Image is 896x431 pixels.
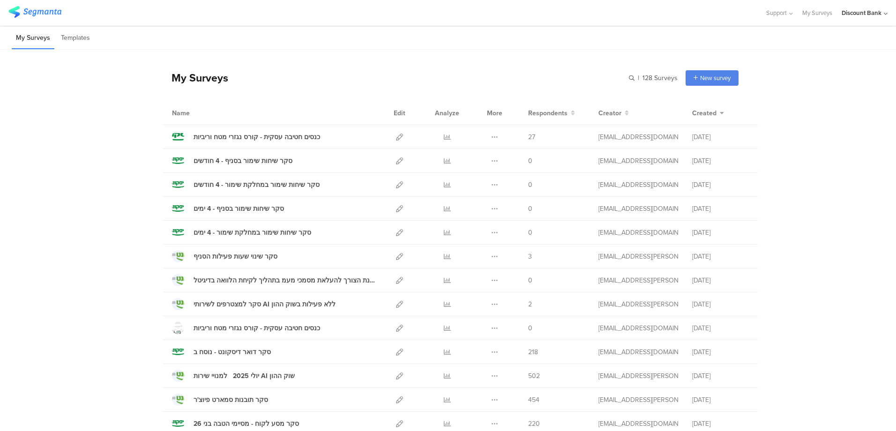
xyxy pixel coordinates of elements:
[642,73,678,83] span: 128 Surveys
[172,178,320,191] a: סקר שיחות שימור במחלקת שימור - 4 חודשים
[194,299,336,309] div: סקר למצטרפים לשירותי AI ללא פעילות בשוק ההון
[528,347,538,357] span: 218
[598,108,629,118] button: Creator
[692,347,748,357] div: [DATE]
[528,132,535,142] span: 27
[528,228,532,238] span: 0
[692,108,724,118] button: Created
[528,204,532,214] span: 0
[598,299,678,309] div: hofit.refael@dbank.co.il
[194,419,299,429] div: סקר מסע לקוח - מסיימי הטבה בני 26
[842,8,881,17] div: Discount Bank
[485,101,505,125] div: More
[692,156,748,166] div: [DATE]
[692,108,717,118] span: Created
[528,323,532,333] span: 0
[528,252,532,261] span: 3
[692,252,748,261] div: [DATE]
[172,346,271,358] a: סקר דואר דיסקונט - נוסח ב
[598,275,678,285] div: hofit.refael@dbank.co.il
[172,417,299,430] a: סקר מסע לקוח - מסיימי הטבה בני 26
[692,204,748,214] div: [DATE]
[598,180,678,190] div: anat.gilad@dbank.co.il
[528,180,532,190] span: 0
[598,156,678,166] div: anat.gilad@dbank.co.il
[692,323,748,333] div: [DATE]
[700,74,731,82] span: New survey
[598,323,678,333] div: anat.gilad@dbank.co.il
[172,250,277,262] a: סקר שינוי שעות פעילות הסניף
[598,132,678,142] div: anat.gilad@dbank.co.il
[172,370,295,382] a: יולי 2025 למנויי שירות AI שוק ההון
[162,70,228,86] div: My Surveys
[598,395,678,405] div: hofit.refael@dbank.co.il
[598,419,678,429] div: anat.gilad@dbank.co.il
[692,132,748,142] div: [DATE]
[194,132,320,142] div: כנסים חטיבה עסקית - קורס נגזרי מטח וריביות
[172,298,336,310] a: סקר למצטרפים לשירותי AI ללא פעילות בשוק ההון
[57,27,94,49] li: Templates
[528,419,540,429] span: 220
[172,226,311,238] a: סקר שיחות שימור במחלקת שימור - 4 ימים
[692,275,748,285] div: [DATE]
[194,204,284,214] div: סקר שיחות שימור בסניף - 4 ימים
[528,299,532,309] span: 2
[598,347,678,357] div: anat.gilad@dbank.co.il
[194,323,320,333] div: כנסים חטיבה עסקית - קורס נגזרי מטח וריביות
[194,395,268,405] div: סקר תובנות סמארט פיוצ'ר
[194,252,277,261] div: סקר שינוי שעות פעילות הסניף
[172,202,284,215] a: סקר שיחות שימור בסניף - 4 ימים
[692,299,748,309] div: [DATE]
[194,156,292,166] div: סקר שיחות שימור בסניף - 4 חודשים
[433,101,461,125] div: Analyze
[636,73,641,83] span: |
[598,204,678,214] div: anat.gilad@dbank.co.il
[8,6,61,18] img: segmanta logo
[194,371,295,381] div: יולי 2025 למנויי שירות AI שוק ההון
[692,371,748,381] div: [DATE]
[172,274,375,286] a: בחינת הצורך להעלאת מסמכי מעמ בתהליך לקיחת הלוואה בדיגיטל
[194,228,311,238] div: סקר שיחות שימור במחלקת שימור - 4 ימים
[692,419,748,429] div: [DATE]
[528,156,532,166] span: 0
[528,371,540,381] span: 502
[692,228,748,238] div: [DATE]
[528,395,539,405] span: 454
[172,155,292,167] a: סקר שיחות שימור בסניף - 4 חודשים
[172,394,268,406] a: סקר תובנות סמארט פיוצ'ר
[528,275,532,285] span: 0
[598,228,678,238] div: anat.gilad@dbank.co.il
[12,27,54,49] li: My Surveys
[172,131,320,143] a: כנסים חטיבה עסקית - קורס נגזרי מטח וריביות
[598,108,621,118] span: Creator
[172,108,228,118] div: Name
[194,275,375,285] div: בחינת הצורך להעלאת מסמכי מעמ בתהליך לקיחת הלוואה בדיגיטל
[598,371,678,381] div: hofit.refael@dbank.co.il
[528,108,567,118] span: Respondents
[692,395,748,405] div: [DATE]
[194,180,320,190] div: סקר שיחות שימור במחלקת שימור - 4 חודשים
[528,108,575,118] button: Respondents
[766,8,787,17] span: Support
[389,101,410,125] div: Edit
[598,252,678,261] div: hofit.refael@dbank.co.il
[172,322,320,334] a: כנסים חטיבה עסקית - קורס נגזרי מטח וריביות
[692,180,748,190] div: [DATE]
[194,347,271,357] div: סקר דואר דיסקונט - נוסח ב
